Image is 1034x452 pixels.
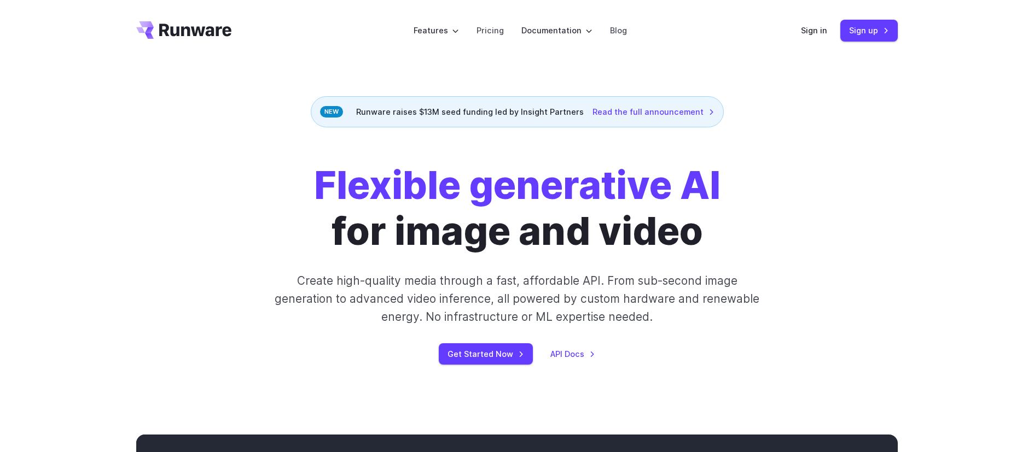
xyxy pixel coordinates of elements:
[840,20,898,41] a: Sign up
[477,24,504,37] a: Pricing
[414,24,459,37] label: Features
[592,105,714,118] a: Read the full announcement
[311,96,724,127] div: Runware raises $13M seed funding led by Insight Partners
[274,272,761,326] p: Create high-quality media through a fast, affordable API. From sub-second image generation to adv...
[521,24,592,37] label: Documentation
[610,24,627,37] a: Blog
[136,21,231,39] a: Go to /
[801,24,827,37] a: Sign in
[550,348,595,360] a: API Docs
[439,343,533,365] a: Get Started Now
[314,162,721,254] h1: for image and video
[314,162,721,208] strong: Flexible generative AI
